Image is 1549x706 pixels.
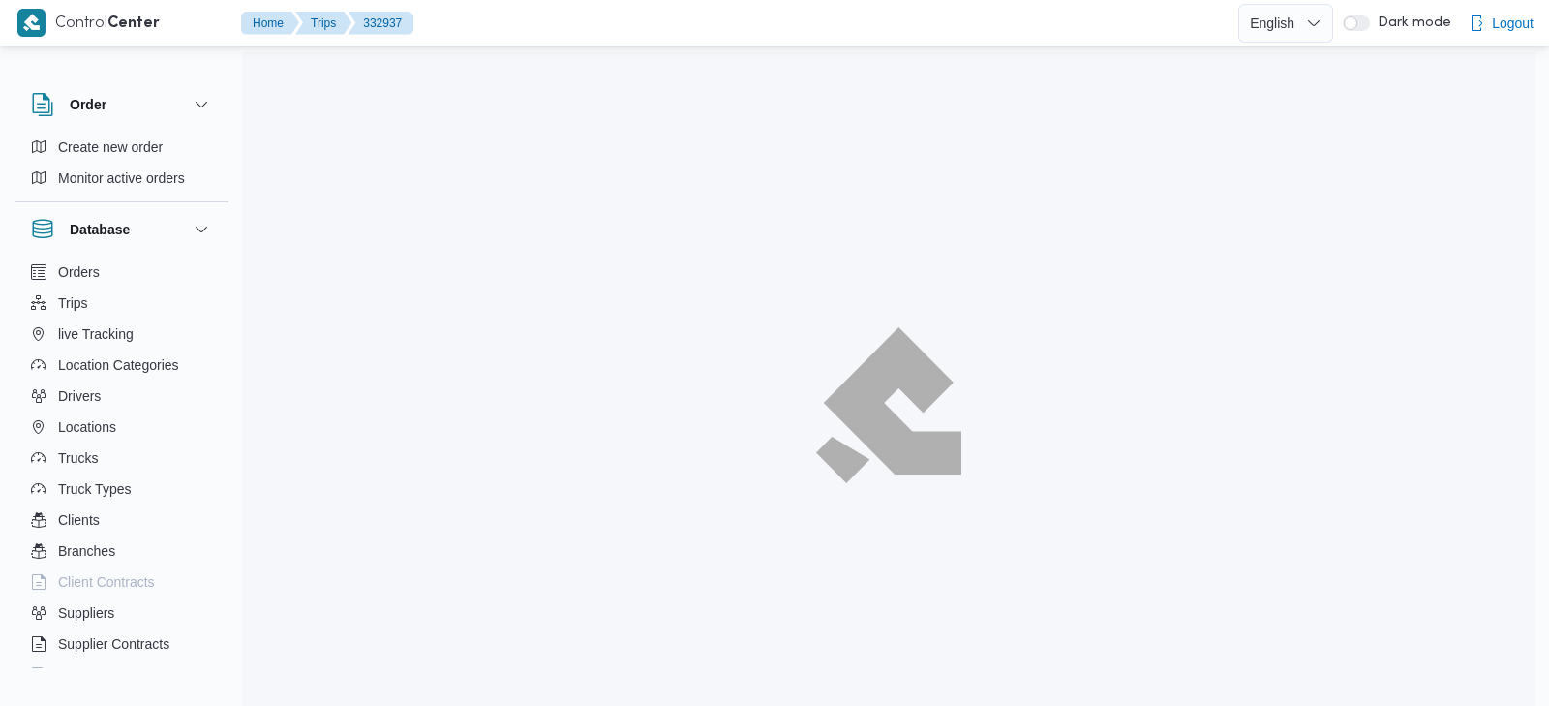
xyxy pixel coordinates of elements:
button: Monitor active orders [23,163,221,194]
span: Supplier Contracts [58,632,169,656]
button: Locations [23,412,221,443]
button: Home [241,12,299,35]
img: X8yXhbKr1z7QwAAAABJRU5ErkJggg== [17,9,46,37]
button: Location Categories [23,350,221,381]
h3: Database [70,218,130,241]
button: Logout [1461,4,1541,43]
img: ILLA Logo [827,339,951,471]
button: Trips [23,288,221,319]
span: Client Contracts [58,570,155,594]
b: Center [107,16,160,31]
button: Database [31,218,213,241]
span: Create new order [58,136,163,159]
button: Client Contracts [23,567,221,598]
span: Clients [58,508,100,532]
button: 332937 [348,12,413,35]
span: Drivers [58,384,101,408]
span: Trips [58,292,88,315]
span: Orders [58,261,100,284]
span: Truck Types [58,477,131,501]
div: Order [15,132,228,201]
button: Truck Types [23,474,221,505]
button: Suppliers [23,598,221,629]
span: Location Categories [58,353,179,377]
span: Branches [58,539,115,563]
button: Drivers [23,381,221,412]
span: Suppliers [58,601,114,625]
h3: Order [70,93,106,116]
button: Trips [295,12,351,35]
span: Devices [58,663,106,687]
span: Dark mode [1370,15,1451,31]
button: Devices [23,660,221,691]
button: Orders [23,257,221,288]
button: Order [31,93,213,116]
button: Trucks [23,443,221,474]
span: Monitor active orders [58,167,185,190]
button: Branches [23,536,221,567]
span: Locations [58,415,116,439]
button: Supplier Contracts [23,629,221,660]
button: Create new order [23,132,221,163]
span: live Tracking [58,322,134,346]
span: Logout [1492,12,1534,35]
button: Clients [23,505,221,536]
button: live Tracking [23,319,221,350]
span: Trucks [58,446,98,470]
div: Database [15,257,228,676]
